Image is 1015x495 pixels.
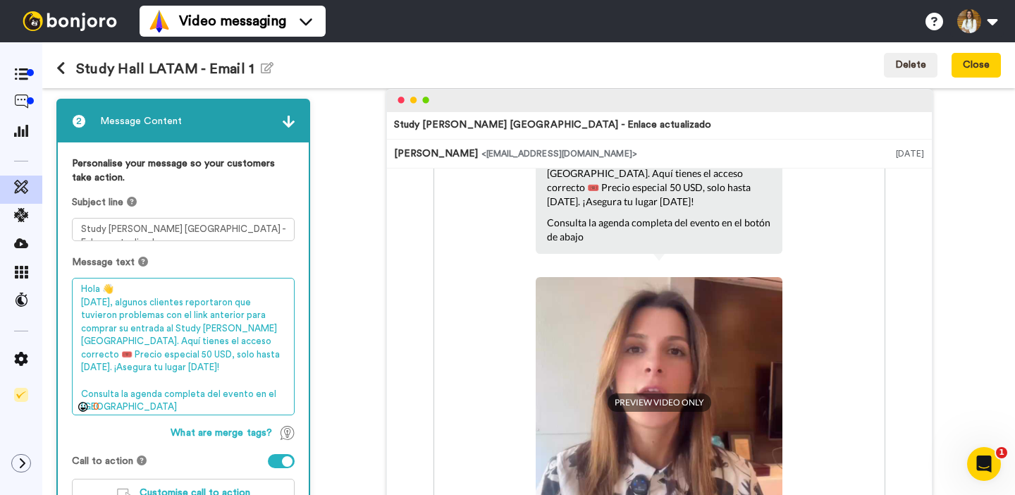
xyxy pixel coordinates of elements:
span: 1 [996,447,1007,458]
span: What are merge tags? [171,426,272,440]
div: [PERSON_NAME] [394,147,896,161]
span: Video messaging [179,11,286,31]
p: Consulta la agenda completa del evento en el botón de abajo [547,216,771,244]
textarea: Study [PERSON_NAME] [GEOGRAPHIC_DATA] - Enlace actualizado [72,218,295,241]
button: Close [952,53,1001,78]
img: vm-color.svg [148,10,171,32]
button: Delete [884,53,937,78]
h1: Study Hall LATAM - Email 1 [56,61,273,77]
label: Personalise your message so your customers take action. [72,157,295,185]
iframe: Intercom live chat [967,447,1001,481]
span: 2 [72,114,86,128]
span: Message text [72,255,135,269]
img: bj-logo-header-white.svg [17,11,123,31]
img: Checklist.svg [14,388,28,402]
div: [DATE] [896,147,925,161]
span: Message Content [100,114,182,128]
span: Subject line [72,195,123,209]
img: TagTips.svg [281,426,295,440]
span: PREVIEW VIDEO ONLY [608,393,711,412]
span: Call to action [72,454,133,468]
img: arrow.svg [283,116,295,128]
textarea: Hola 👋 [DATE], algunos clientes reportaron que tuvieron problemas con el link anterior para compr... [72,278,295,415]
div: Study [PERSON_NAME] [GEOGRAPHIC_DATA] - Enlace actualizado [394,118,712,132]
span: <[EMAIL_ADDRESS][DOMAIN_NAME]> [481,149,637,158]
